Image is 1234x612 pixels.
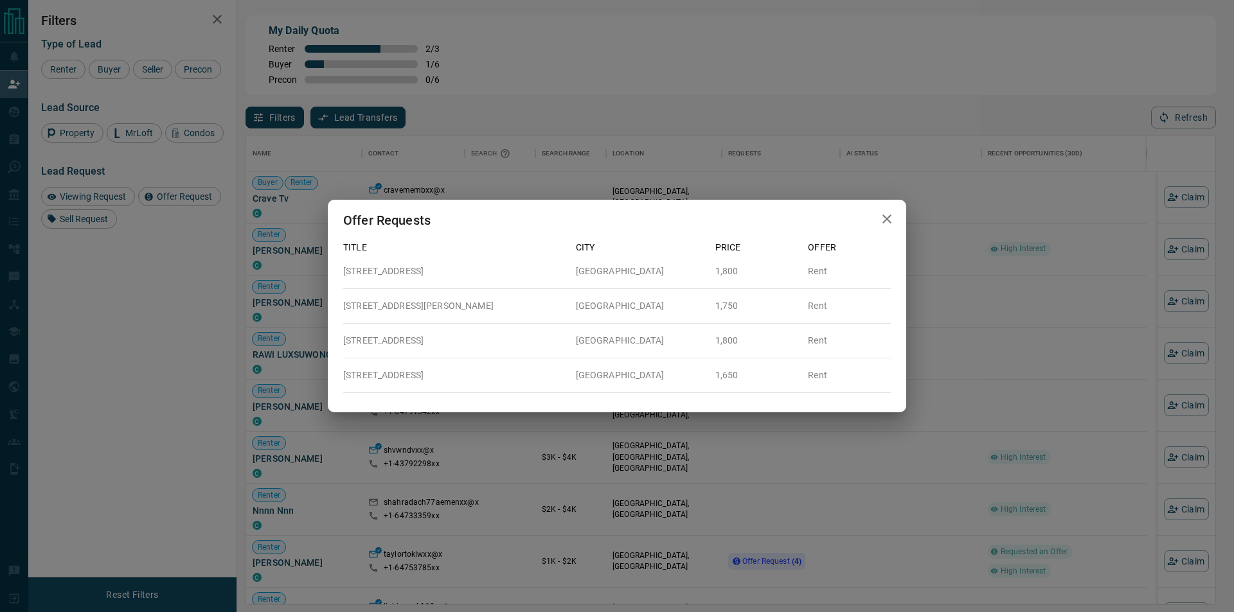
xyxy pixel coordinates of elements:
[808,334,891,347] p: Rent
[343,299,566,313] p: [STREET_ADDRESS][PERSON_NAME]
[343,265,566,278] p: [STREET_ADDRESS]
[808,299,891,313] p: Rent
[715,265,798,278] p: 1,800
[808,265,891,278] p: Rent
[343,334,566,347] p: [STREET_ADDRESS]
[576,299,705,313] p: [GEOGRAPHIC_DATA]
[715,334,798,347] p: 1,800
[715,369,798,382] p: 1,650
[715,241,798,254] p: Price
[576,369,705,382] p: [GEOGRAPHIC_DATA]
[576,265,705,278] p: [GEOGRAPHIC_DATA]
[576,241,705,254] p: City
[715,299,798,313] p: 1,750
[808,241,891,254] p: Offer
[343,241,566,254] p: Title
[576,334,705,347] p: [GEOGRAPHIC_DATA]
[343,369,566,382] p: [STREET_ADDRESS]
[808,369,891,382] p: Rent
[328,200,446,241] h2: Offer Requests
